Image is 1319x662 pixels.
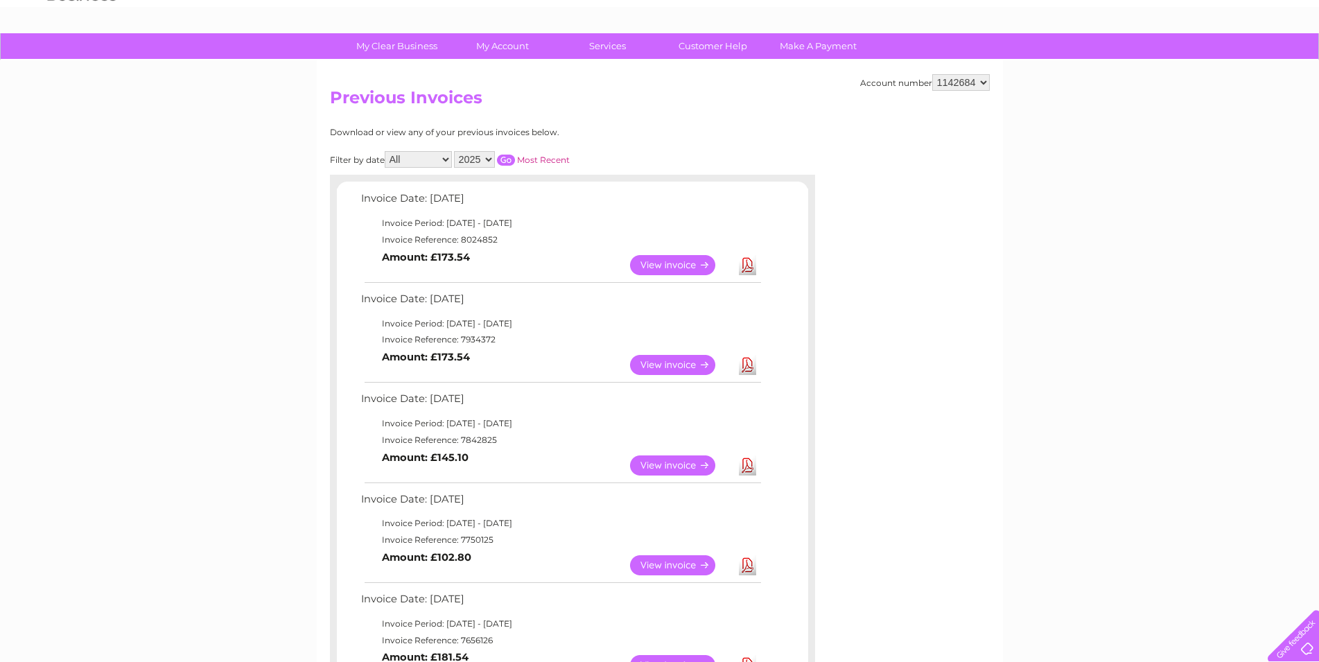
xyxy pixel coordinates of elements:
a: Blog [1198,59,1218,69]
a: Contact [1227,59,1261,69]
td: Invoice Period: [DATE] - [DATE] [358,515,763,532]
td: Invoice Date: [DATE] [358,490,763,516]
a: View [630,555,732,575]
b: Amount: £173.54 [382,351,470,363]
a: Download [739,255,756,275]
td: Invoice Reference: 7656126 [358,632,763,649]
div: Clear Business is a trading name of Verastar Limited (registered in [GEOGRAPHIC_DATA] No. 3667643... [333,8,988,67]
b: Amount: £102.80 [382,551,471,564]
a: Services [550,33,665,59]
td: Invoice Reference: 7934372 [358,331,763,348]
a: Energy [1110,59,1140,69]
td: Invoice Period: [DATE] - [DATE] [358,315,763,332]
img: logo.png [46,36,117,78]
div: Download or view any of your previous invoices below. [330,128,694,137]
a: My Account [445,33,559,59]
a: View [630,355,732,375]
div: Account number [860,74,990,91]
a: Customer Help [656,33,770,59]
a: Make A Payment [761,33,875,59]
td: Invoice Period: [DATE] - [DATE] [358,616,763,632]
a: Download [739,355,756,375]
td: Invoice Date: [DATE] [358,590,763,616]
td: Invoice Reference: 7750125 [358,532,763,548]
a: Most Recent [517,155,570,165]
a: View [630,255,732,275]
a: 0333 014 3131 [1058,7,1153,24]
a: Log out [1273,59,1306,69]
a: Water [1075,59,1101,69]
div: Filter by date [330,151,694,168]
td: Invoice Date: [DATE] [358,189,763,215]
a: My Clear Business [340,33,454,59]
td: Invoice Period: [DATE] - [DATE] [358,415,763,432]
a: View [630,455,732,476]
td: Invoice Reference: 7842825 [358,432,763,448]
b: Amount: £145.10 [382,451,469,464]
b: Amount: £173.54 [382,251,470,263]
td: Invoice Date: [DATE] [358,290,763,315]
h2: Previous Invoices [330,88,990,114]
td: Invoice Date: [DATE] [358,390,763,415]
a: Download [739,555,756,575]
td: Invoice Reference: 8024852 [358,232,763,248]
td: Invoice Period: [DATE] - [DATE] [358,215,763,232]
a: Telecoms [1148,59,1190,69]
a: Download [739,455,756,476]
